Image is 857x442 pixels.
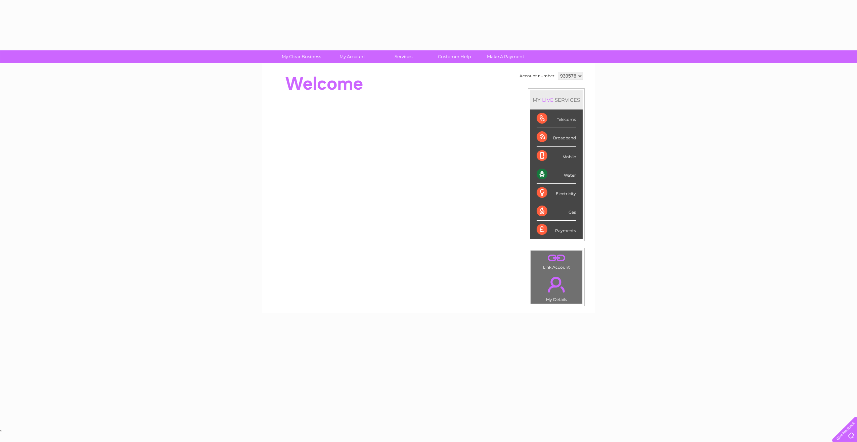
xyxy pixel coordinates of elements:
[537,147,576,165] div: Mobile
[537,202,576,221] div: Gas
[537,165,576,184] div: Water
[427,50,482,63] a: Customer Help
[537,221,576,239] div: Payments
[530,250,582,271] td: Link Account
[532,273,580,296] a: .
[376,50,431,63] a: Services
[325,50,380,63] a: My Account
[537,109,576,128] div: Telecoms
[530,271,582,304] td: My Details
[532,252,580,264] a: .
[518,70,556,82] td: Account number
[478,50,533,63] a: Make A Payment
[274,50,329,63] a: My Clear Business
[541,97,555,103] div: LIVE
[530,90,583,109] div: MY SERVICES
[537,128,576,146] div: Broadband
[537,184,576,202] div: Electricity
